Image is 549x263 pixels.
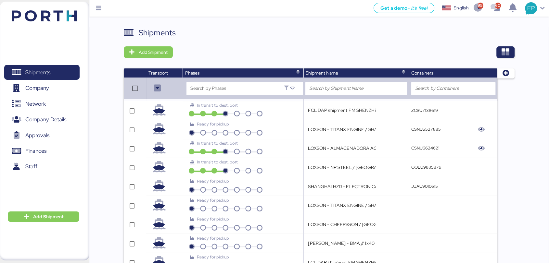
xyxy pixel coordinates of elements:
[197,216,229,222] span: Ready for pickup
[415,84,492,92] input: Search by Containers
[411,126,441,132] q-button: CSNU5527885
[4,65,80,80] a: Shipments
[124,46,173,58] button: Add Shipment
[8,211,79,222] button: Add Shipment
[139,27,176,39] div: Shipments
[25,115,66,124] span: Company Details
[25,146,46,156] span: Finances
[411,70,433,76] span: Containers
[4,96,80,111] a: Network
[306,70,338,76] span: Shipment Name
[309,84,403,92] input: Search by Shipment Name
[197,102,238,108] span: In transit to dest. port
[33,213,64,221] span: Add Shipment
[139,48,168,56] span: Add Shipment
[197,140,238,146] span: In transit to dest. port
[197,121,229,127] span: Ready for pickup
[25,99,46,109] span: Network
[4,81,80,96] a: Company
[25,131,49,140] span: Approvals
[411,164,441,170] q-button: OOLU9885879
[25,83,49,93] span: Company
[25,68,50,77] span: Shipments
[197,178,229,184] span: Ready for pickup
[411,108,438,113] q-button: ZCSU7138619
[4,128,80,143] a: Approvals
[4,112,80,127] a: Company Details
[197,159,238,165] span: In transit to dest. port
[93,3,104,14] button: Menu
[197,235,229,241] span: Ready for pickup
[4,159,80,174] a: Staff
[197,197,229,203] span: Ready for pickup
[185,70,199,76] span: Phases
[197,254,229,260] span: Ready for pickup
[411,145,440,151] q-button: CSNU6624621
[411,184,438,189] q-button: JJAU9010615
[453,5,468,11] div: English
[148,70,168,76] span: Transport
[527,4,534,12] span: FP
[25,162,37,171] span: Staff
[4,144,80,159] a: Finances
